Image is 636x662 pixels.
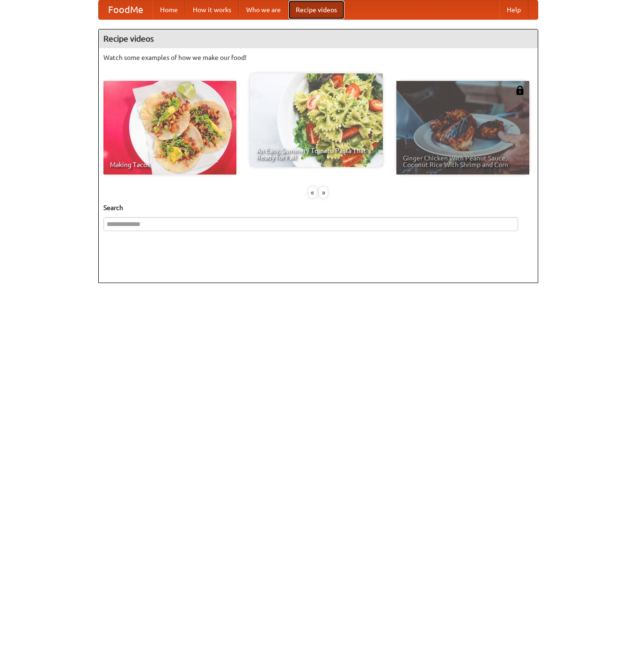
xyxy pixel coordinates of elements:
p: Watch some examples of how we make our food! [103,53,533,62]
h4: Recipe videos [99,29,538,48]
img: 483408.png [515,86,525,95]
a: Who we are [239,0,288,19]
span: Making Tacos [110,161,230,168]
span: An Easy, Summery Tomato Pasta That's Ready for Fall [256,147,376,160]
div: « [308,187,317,198]
a: Making Tacos [103,81,236,175]
h5: Search [103,203,533,212]
div: » [319,187,328,198]
a: Home [153,0,185,19]
a: An Easy, Summery Tomato Pasta That's Ready for Fall [250,73,383,167]
a: Recipe videos [288,0,344,19]
a: Help [499,0,528,19]
a: FoodMe [99,0,153,19]
a: How it works [185,0,239,19]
